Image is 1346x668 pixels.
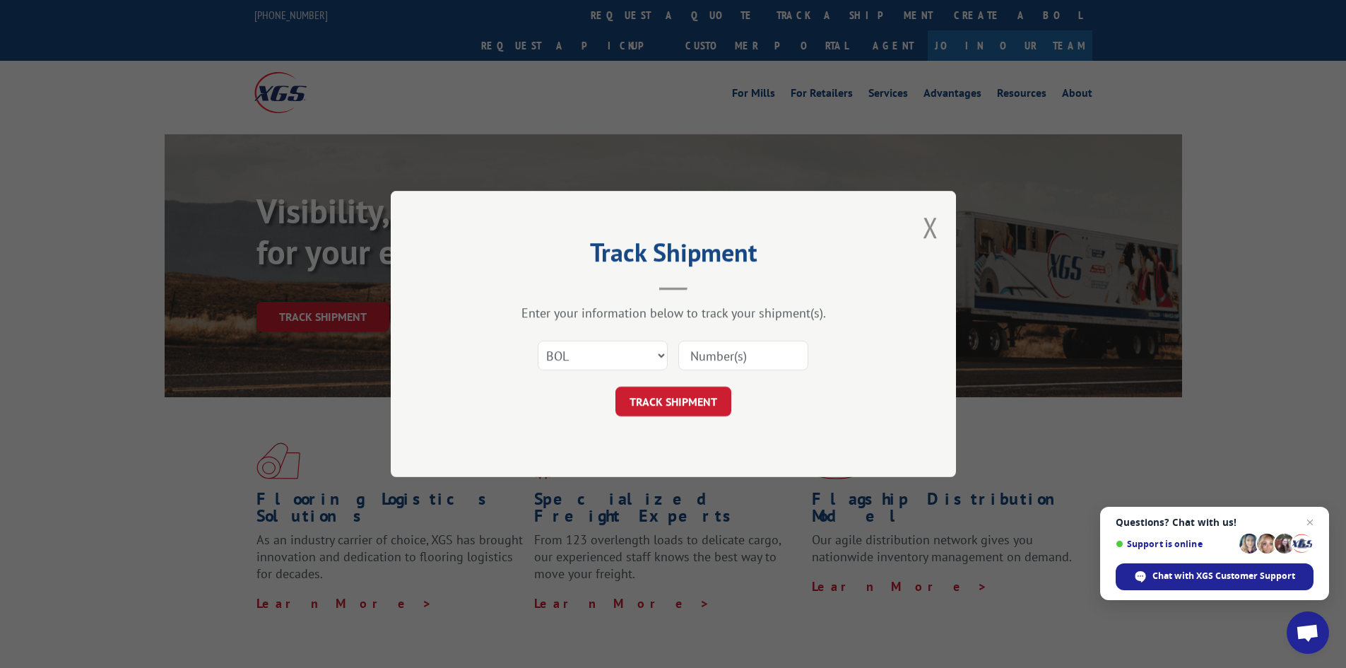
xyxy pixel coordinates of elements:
[1116,563,1313,590] div: Chat with XGS Customer Support
[461,305,885,321] div: Enter your information below to track your shipment(s).
[461,242,885,269] h2: Track Shipment
[1152,570,1295,582] span: Chat with XGS Customer Support
[1287,611,1329,654] div: Open chat
[678,341,808,370] input: Number(s)
[1301,514,1318,531] span: Close chat
[923,209,938,246] button: Close modal
[1116,539,1234,549] span: Support is online
[1116,517,1313,528] span: Questions? Chat with us!
[615,387,731,416] button: TRACK SHIPMENT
